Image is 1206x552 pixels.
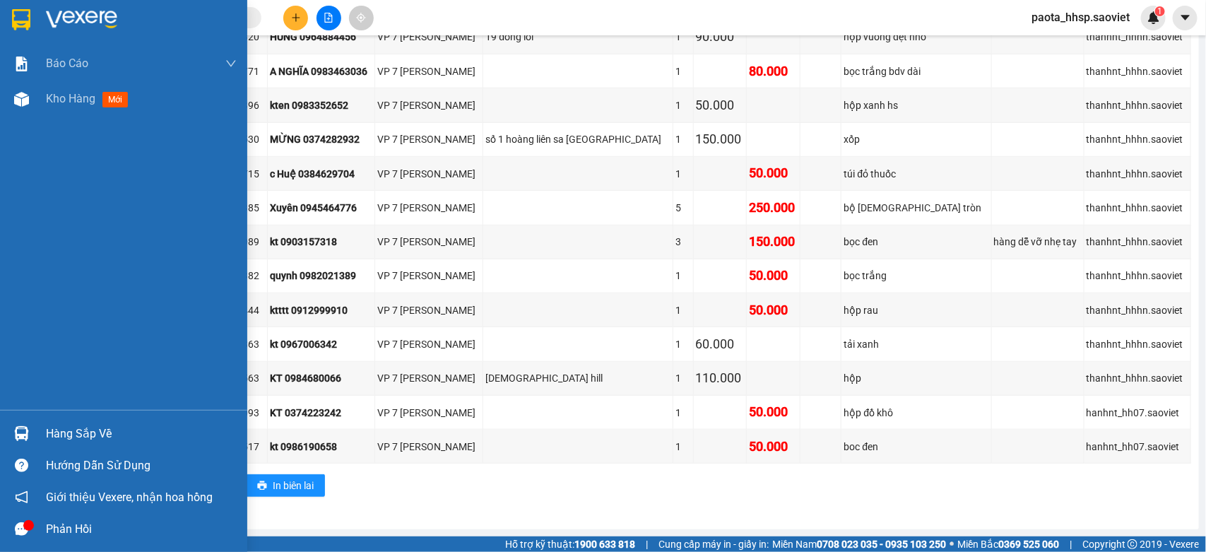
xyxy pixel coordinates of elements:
[1179,11,1192,24] span: caret-down
[270,336,372,352] div: kt 0967006342
[270,405,372,421] div: KT 0374223242
[375,191,483,225] td: VP 7 Phạm Văn Đồng
[291,13,301,23] span: plus
[356,13,366,23] span: aim
[675,336,690,352] div: 1
[749,300,798,320] div: 50.000
[377,64,480,79] div: VP 7 [PERSON_NAME]
[270,370,372,386] div: KT 0984680066
[1087,131,1188,147] div: thanhnt_hhhn.saoviet
[844,268,988,283] div: bọc trắng
[375,157,483,191] td: VP 7 Phạm Văn Đồng
[1087,303,1188,318] div: thanhnt_hhhn.saoviet
[574,539,635,550] strong: 1900 633 818
[225,58,237,69] span: down
[675,29,690,45] div: 1
[696,334,745,354] div: 60.000
[957,536,1059,552] span: Miền Bắc
[377,370,480,386] div: VP 7 [PERSON_NAME]
[375,20,483,54] td: VP 7 Phạm Văn Đồng
[505,536,635,552] span: Hỗ trợ kỹ thuật:
[1157,6,1162,16] span: 1
[15,459,28,472] span: question-circle
[15,522,28,536] span: message
[749,402,798,422] div: 50.000
[270,131,372,147] div: MỪNG 0374282932
[15,491,28,504] span: notification
[749,437,798,457] div: 50.000
[270,29,372,45] div: HÙNG 0964884456
[1087,268,1188,283] div: thanhnt_hhhn.saoviet
[485,370,670,386] div: [DEMOGRAPHIC_DATA] hill
[1087,98,1188,113] div: thanhnt_hhhn.saoviet
[273,478,314,493] span: In biên lai
[375,362,483,396] td: VP 7 Phạm Văn Đồng
[658,536,769,552] span: Cung cấp máy in - giấy in:
[377,234,480,249] div: VP 7 [PERSON_NAME]
[270,439,372,454] div: kt 0986190658
[1147,11,1160,24] img: icon-new-feature
[375,396,483,430] td: VP 7 Phạm Văn Đồng
[1087,405,1188,421] div: hanhnt_hh07.saoviet
[1020,8,1141,26] span: paota_hhsp.saoviet
[844,303,988,318] div: hộp rau
[844,405,988,421] div: hộp đồ khô
[696,368,745,388] div: 110.000
[270,98,372,113] div: kten 0983352652
[270,200,372,216] div: Xuyên 0945464776
[817,539,946,550] strong: 0708 023 035 - 0935 103 250
[844,439,988,454] div: boc đen
[696,27,745,47] div: 90.000
[994,234,1082,249] div: hàng dễ vỡ nhẹ tay
[749,163,798,183] div: 50.000
[485,29,670,45] div: 19 đồng loi
[377,200,480,216] div: VP 7 [PERSON_NAME]
[270,64,372,79] div: A NGHĨA 0983463036
[675,131,690,147] div: 1
[998,539,1059,550] strong: 0369 525 060
[1087,439,1188,454] div: hanhnt_hh07.saoviet
[675,439,690,454] div: 1
[646,536,648,552] span: |
[844,29,988,45] div: hộp vuông dẹt nhỏ
[375,88,483,122] td: VP 7 Phạm Văn Đồng
[377,29,480,45] div: VP 7 [PERSON_NAME]
[12,9,30,30] img: logo-vxr
[102,92,128,107] span: mới
[270,234,372,249] div: kt 0903157318
[317,6,341,30] button: file-add
[246,474,325,497] button: printerIn biên lai
[1087,200,1188,216] div: thanhnt_hhhn.saoviet
[377,336,480,352] div: VP 7 [PERSON_NAME]
[46,455,237,476] div: Hướng dẫn sử dụng
[844,131,988,147] div: xốp
[377,268,480,283] div: VP 7 [PERSON_NAME]
[749,61,798,81] div: 80.000
[14,426,29,441] img: warehouse-icon
[46,488,213,506] span: Giới thiệu Vexere, nhận hoa hồng
[675,234,690,249] div: 3
[46,519,237,540] div: Phản hồi
[675,64,690,79] div: 1
[377,303,480,318] div: VP 7 [PERSON_NAME]
[844,234,988,249] div: bọc đen
[675,268,690,283] div: 1
[324,13,333,23] span: file-add
[675,303,690,318] div: 1
[485,131,670,147] div: số 1 hoàng liên sa [GEOGRAPHIC_DATA]
[257,481,267,492] span: printer
[270,166,372,182] div: c Huệ 0384629704
[844,166,988,182] div: túi đỏ thuốc
[375,327,483,361] td: VP 7 Phạm Văn Đồng
[375,225,483,259] td: VP 7 Phạm Văn Đồng
[844,336,988,352] div: tải xanh
[1087,29,1188,45] div: thanhnt_hhhn.saoviet
[375,54,483,88] td: VP 7 Phạm Văn Đồng
[377,98,480,113] div: VP 7 [PERSON_NAME]
[377,131,480,147] div: VP 7 [PERSON_NAME]
[1087,234,1188,249] div: thanhnt_hhhn.saoviet
[270,303,372,318] div: ktttt 0912999910
[375,259,483,293] td: VP 7 Phạm Văn Đồng
[1087,370,1188,386] div: thanhnt_hhhn.saoviet
[772,536,946,552] span: Miền Nam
